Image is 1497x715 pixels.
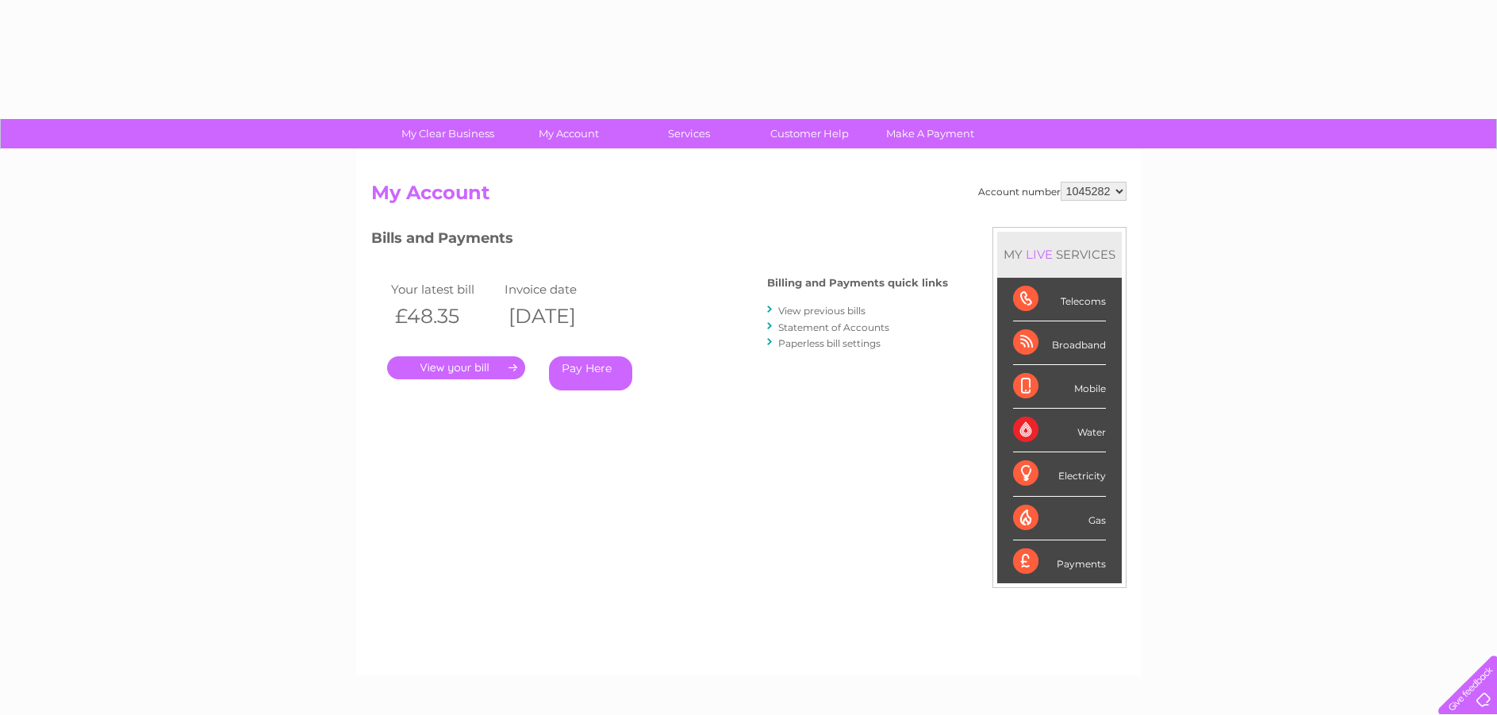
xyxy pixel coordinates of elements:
a: View previous bills [778,305,866,317]
td: Invoice date [501,279,615,300]
h2: My Account [371,182,1127,212]
div: Broadband [1013,321,1106,365]
a: Customer Help [744,119,875,148]
div: Gas [1013,497,1106,540]
div: Account number [978,182,1127,201]
a: My Account [503,119,634,148]
div: Mobile [1013,365,1106,409]
a: My Clear Business [382,119,513,148]
div: MY SERVICES [997,232,1122,277]
a: Pay Here [549,356,632,390]
div: Telecoms [1013,278,1106,321]
div: LIVE [1023,247,1056,262]
div: Water [1013,409,1106,452]
a: Statement of Accounts [778,321,889,333]
div: Payments [1013,540,1106,583]
div: Electricity [1013,452,1106,496]
a: Paperless bill settings [778,337,881,349]
a: . [387,356,525,379]
td: Your latest bill [387,279,501,300]
th: [DATE] [501,300,615,333]
th: £48.35 [387,300,501,333]
a: Services [624,119,754,148]
a: Make A Payment [865,119,996,148]
h4: Billing and Payments quick links [767,277,948,289]
h3: Bills and Payments [371,227,948,255]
